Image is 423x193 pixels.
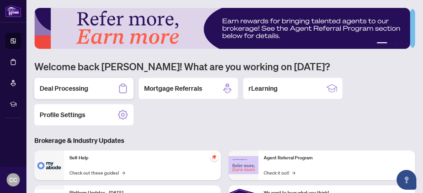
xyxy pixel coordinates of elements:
[34,60,415,73] h1: Welcome back [PERSON_NAME]! What are you working on [DATE]?
[144,84,202,93] h2: Mortgage Referrals
[5,5,21,17] img: logo
[34,136,415,145] h3: Brokerage & Industry Updates
[229,156,258,174] img: Agent Referral Program
[406,42,408,45] button: 5
[210,153,218,161] span: pushpin
[69,169,125,176] a: Check out these guides!→
[9,175,17,184] span: CC
[264,154,410,162] p: Agent Referral Program
[390,42,393,45] button: 2
[69,154,215,162] p: Self-Help
[34,150,64,180] img: Self-Help
[292,169,295,176] span: →
[401,42,403,45] button: 4
[34,8,410,49] img: Slide 0
[40,110,85,119] h2: Profile Settings
[249,84,278,93] h2: rLearning
[377,42,387,45] button: 1
[397,170,416,190] button: Open asap
[264,169,295,176] a: Check it out!→
[40,84,88,93] h2: Deal Processing
[395,42,398,45] button: 3
[122,169,125,176] span: →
